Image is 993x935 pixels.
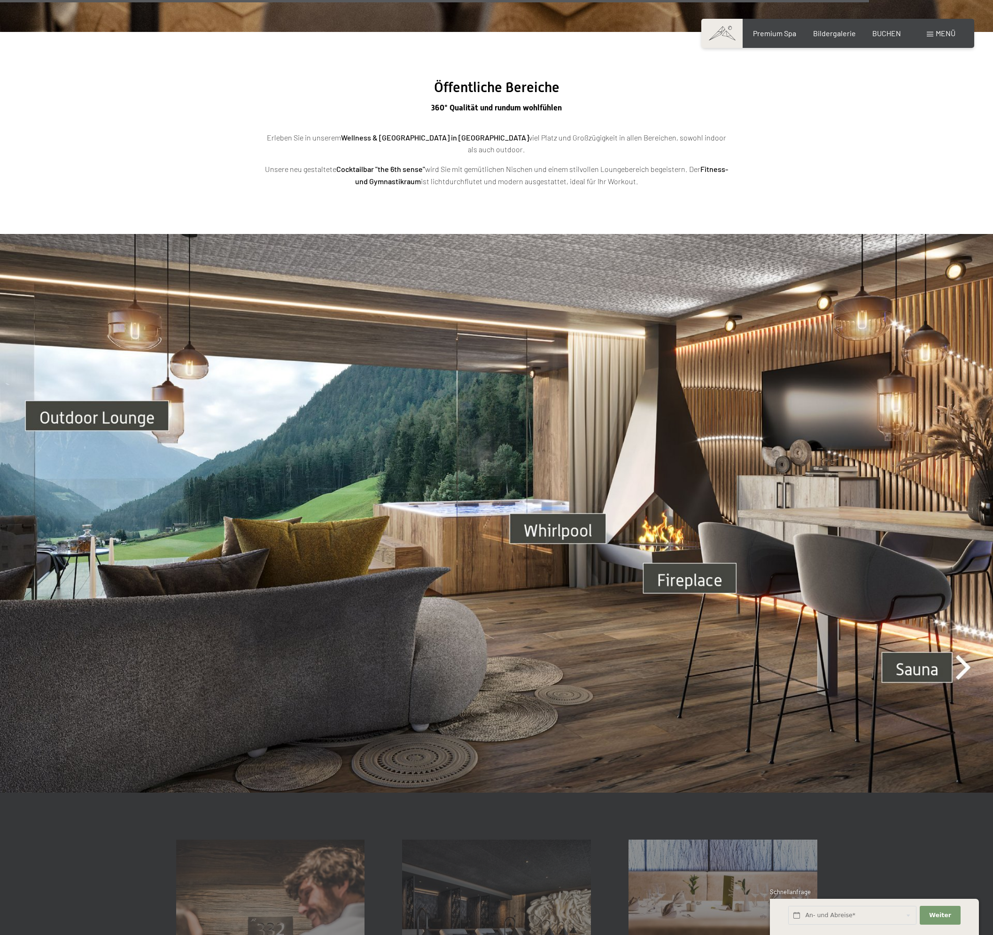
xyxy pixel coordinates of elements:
button: Weiter [920,906,960,925]
p: Unsere neu gestaltete wird Sie mit gemütlichen Nischen und einem stilvollen Loungebereich begeist... [262,163,731,187]
p: Erleben Sie in unserem viel Platz und Großzügigkeit in allen Bereichen, sowohl indoor als auch ou... [262,132,731,156]
span: Weiter [929,911,951,919]
strong: Wellness & [GEOGRAPHIC_DATA] in [GEOGRAPHIC_DATA] [341,133,529,142]
strong: Fitness- und Gymnastikraum [355,164,729,186]
a: Bildergalerie [813,29,856,38]
span: 1 [769,912,771,920]
span: Öffentliche Bereiche [434,79,559,95]
span: Einwilligung Marketing* [406,490,484,499]
span: 360° Qualität und rundum wohlfühlen [431,103,562,112]
span: Schnellanfrage [770,888,811,896]
strong: Cocktailbar "the 6th sense" [336,164,425,173]
a: BUCHEN [872,29,901,38]
a: Premium Spa [753,29,796,38]
span: Menü [936,29,955,38]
